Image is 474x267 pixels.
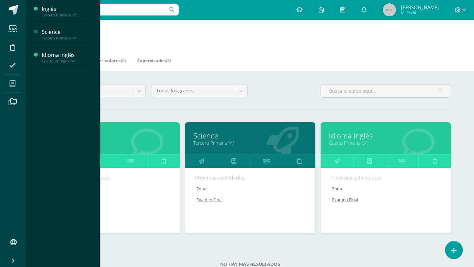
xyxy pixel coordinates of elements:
[195,186,306,192] a: Zona
[330,197,442,203] a: Examen Final
[42,51,92,59] div: Idioma Inglés
[156,85,230,97] span: Todos los grados
[166,58,171,63] span: (3)
[31,4,179,15] input: Busca un usuario...
[195,174,305,181] div: Próximas actividades:
[193,131,307,141] a: Science
[151,85,247,97] a: Todos los grados
[42,28,92,36] div: Science
[193,140,307,146] a: Tercero Primaria "A"
[329,131,443,141] a: Idioma Inglés
[59,174,170,181] div: Próximas actividades:
[137,55,171,66] a: Supervisados(3)
[42,36,92,40] div: Tercero Primaria "A"
[42,28,92,40] a: ScienceTercero Primaria "A"
[330,174,441,181] div: Próximas actividades:
[42,5,92,13] div: Inglés
[42,5,92,17] a: InglésTercero Primaria "A"
[401,10,439,15] span: Mi Perfil
[74,55,126,66] a: Mis Extracurriculares(0)
[42,13,92,17] div: Tercero Primaria "A"
[59,197,171,203] a: Examen Final
[321,85,451,97] input: Busca el curso aquí...
[401,4,439,11] span: [PERSON_NAME]
[329,140,443,146] a: Cuarto Primaria "A"
[42,51,92,63] a: Idioma InglésCuarto Primaria "A"
[59,186,171,192] a: Zona
[195,197,306,203] a: Examen Final
[42,59,92,63] div: Cuarto Primaria "A"
[58,140,171,146] a: Tercero Primaria "A"
[58,131,171,141] a: Inglés
[383,3,396,16] img: 45x45
[49,262,451,267] label: No hay más resultados
[330,186,442,192] a: Zona
[121,58,126,63] span: (0)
